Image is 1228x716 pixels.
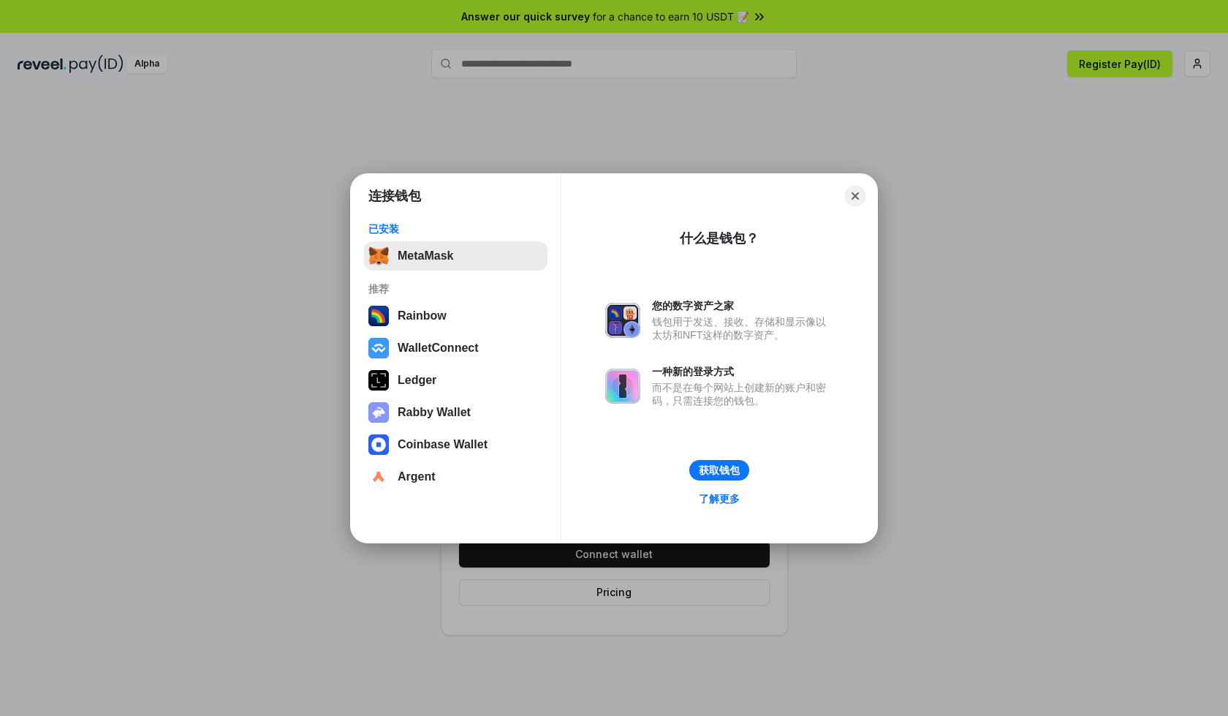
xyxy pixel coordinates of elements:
[364,366,547,395] button: Ledger
[398,470,436,483] div: Argent
[364,301,547,331] button: Rainbow
[368,467,389,487] img: svg+xml,%3Csvg%20width%3D%2228%22%20height%3D%2228%22%20viewBox%3D%220%200%2028%2028%22%20fill%3D...
[652,299,833,312] div: 您的数字资产之家
[368,282,543,295] div: 推荐
[368,306,389,326] img: svg+xml,%3Csvg%20width%3D%22120%22%20height%3D%22120%22%20viewBox%3D%220%200%20120%20120%22%20fil...
[398,309,447,323] div: Rainbow
[398,438,488,451] div: Coinbase Wallet
[364,398,547,427] button: Rabby Wallet
[605,369,640,404] img: svg+xml,%3Csvg%20xmlns%3D%22http%3A%2F%2Fwww.w3.org%2F2000%2Fsvg%22%20fill%3D%22none%22%20viewBox...
[364,430,547,459] button: Coinbase Wallet
[689,460,749,481] button: 获取钱包
[368,222,543,235] div: 已安装
[398,342,479,355] div: WalletConnect
[364,241,547,271] button: MetaMask
[652,365,833,378] div: 一种新的登录方式
[368,434,389,455] img: svg+xml,%3Csvg%20width%3D%2228%22%20height%3D%2228%22%20viewBox%3D%220%200%2028%2028%22%20fill%3D...
[605,303,640,338] img: svg+xml,%3Csvg%20xmlns%3D%22http%3A%2F%2Fwww.w3.org%2F2000%2Fsvg%22%20fill%3D%22none%22%20viewBox...
[368,338,389,358] img: svg+xml,%3Csvg%20width%3D%2228%22%20height%3D%2228%22%20viewBox%3D%220%200%2028%2028%22%20fill%3D...
[368,370,389,391] img: svg+xml,%3Csvg%20xmlns%3D%22http%3A%2F%2Fwww.w3.org%2F2000%2Fsvg%22%20width%3D%2228%22%20height%3...
[364,462,547,491] button: Argent
[699,464,740,477] div: 获取钱包
[652,315,833,342] div: 钱包用于发送、接收、存储和显示像以太坊和NFT这样的数字资产。
[398,249,453,263] div: MetaMask
[699,492,740,505] div: 了解更多
[690,489,748,508] a: 了解更多
[398,406,471,419] div: Rabby Wallet
[368,187,421,205] h1: 连接钱包
[652,381,833,407] div: 而不是在每个网站上创建新的账户和密码，只需连接您的钱包。
[368,246,389,266] img: svg+xml,%3Csvg%20fill%3D%22none%22%20height%3D%2233%22%20viewBox%3D%220%200%2035%2033%22%20width%...
[680,230,759,247] div: 什么是钱包？
[368,402,389,423] img: svg+xml,%3Csvg%20xmlns%3D%22http%3A%2F%2Fwww.w3.org%2F2000%2Fsvg%22%20fill%3D%22none%22%20viewBox...
[845,186,865,206] button: Close
[398,374,436,387] div: Ledger
[364,333,547,363] button: WalletConnect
